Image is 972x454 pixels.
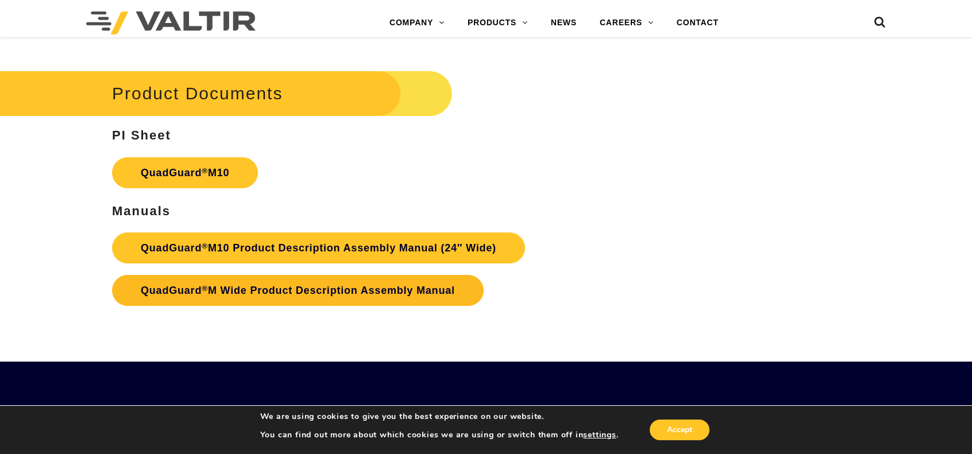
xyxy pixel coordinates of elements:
strong: Manuals [112,204,171,218]
sup: ® [202,242,208,250]
button: settings [583,430,616,440]
a: PRODUCTS [456,11,539,34]
button: Accept [650,420,709,440]
p: We are using cookies to give you the best experience on our website. [260,412,619,422]
a: QuadGuard®M Wide Product Description Assembly Manual [112,275,484,306]
img: Valtir [86,11,256,34]
a: CONTACT [665,11,730,34]
a: COMPANY [378,11,456,34]
sup: ® [202,166,208,175]
a: CAREERS [588,11,665,34]
a: QuadGuard®M10 Product Description Assembly Manual (24″ Wide) [112,232,525,263]
a: QuadGuard®M10 [112,157,258,188]
a: NEWS [539,11,588,34]
sup: ® [202,284,208,293]
p: You can find out more about which cookies we are using or switch them off in . [260,430,619,440]
strong: PI Sheet [112,128,171,142]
